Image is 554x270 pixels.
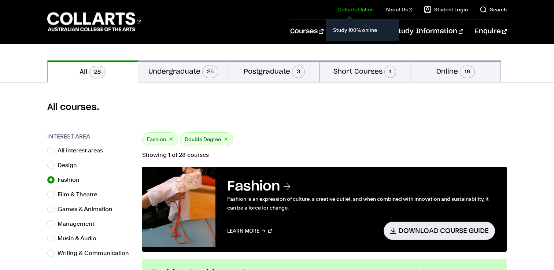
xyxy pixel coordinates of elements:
[227,178,495,195] h3: Fashion
[142,167,215,247] img: Fashion
[89,66,106,78] span: 28
[58,160,83,170] label: Design
[384,222,495,240] a: Download Course Guide
[424,6,468,13] a: Student Login
[47,11,141,32] div: Go to homepage
[460,66,475,78] span: 16
[58,219,100,229] label: Management
[169,135,173,144] button: ×
[138,60,229,82] button: Undergraduate25
[58,175,85,185] label: Fashion
[47,101,507,113] h2: All courses.
[58,145,109,156] label: All interest areas
[202,66,218,78] span: 25
[227,222,272,240] a: Learn More
[58,204,118,214] label: Games & Animation
[290,19,324,44] a: Courses
[227,195,495,212] p: Fashion is an expression of culture, a creative outlet, and when combined with innovation and sus...
[58,248,135,258] label: Writing & Communication
[480,6,507,13] a: Search
[47,132,135,141] h3: Interest Area
[332,25,393,35] a: Study 100% online
[58,233,102,244] label: Music & Audio
[394,19,463,44] a: Study Information
[337,6,374,13] a: Collarts Online
[180,132,233,146] div: Double Degree
[142,152,507,158] p: Showing 1 of 28 courses
[142,132,178,146] div: Fashion
[229,60,320,82] button: Postgraduate3
[410,60,501,82] button: Online16
[384,66,396,78] span: 1
[320,60,410,82] button: Short Courses1
[475,19,507,44] a: Enquire
[224,135,228,144] button: ×
[385,6,413,13] a: About Us
[292,66,305,78] span: 3
[48,60,138,82] button: All28
[58,189,103,200] label: Film & Theatre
